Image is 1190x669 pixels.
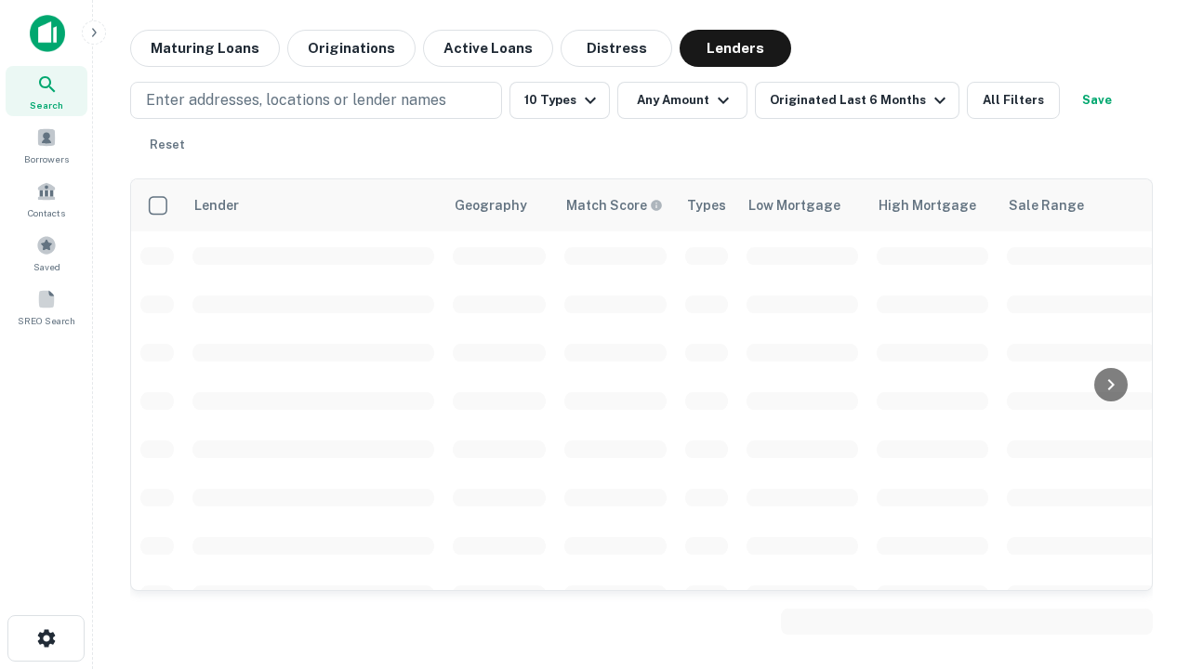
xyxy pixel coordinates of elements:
a: Contacts [6,174,87,224]
th: Lender [183,179,443,231]
button: Reset [138,126,197,164]
th: Geography [443,179,555,231]
span: Search [30,98,63,112]
p: Enter addresses, locations or lender names [146,89,446,111]
th: Capitalize uses an advanced AI algorithm to match your search with the best lender. The match sco... [555,179,676,231]
a: Borrowers [6,120,87,170]
span: Contacts [28,205,65,220]
th: Low Mortgage [737,179,867,231]
button: 10 Types [509,82,610,119]
div: Low Mortgage [748,194,840,216]
button: Originated Last 6 Months [755,82,959,119]
button: Active Loans [423,30,553,67]
button: All Filters [967,82,1060,119]
div: Sale Range [1009,194,1084,216]
h6: Match Score [566,195,659,216]
th: High Mortgage [867,179,998,231]
div: Lender [194,194,239,216]
a: Search [6,66,87,116]
button: Enter addresses, locations or lender names [130,82,502,119]
span: SREO Search [18,313,75,328]
iframe: Chat Widget [1097,461,1190,550]
th: Types [676,179,737,231]
div: Types [687,194,726,216]
button: Originations [287,30,416,67]
div: Originated Last 6 Months [770,89,951,111]
button: Distress [561,30,672,67]
div: High Mortgage [879,194,976,216]
button: Lenders [680,30,791,67]
div: Geography [455,194,527,216]
button: Any Amount [617,82,747,119]
span: Borrowers [24,151,69,166]
div: Capitalize uses an advanced AI algorithm to match your search with the best lender. The match sco... [566,195,663,216]
img: capitalize-icon.png [30,15,65,52]
button: Maturing Loans [130,30,280,67]
button: Save your search to get updates of matches that match your search criteria. [1067,82,1127,119]
a: Saved [6,228,87,278]
th: Sale Range [998,179,1165,231]
span: Saved [33,259,60,274]
a: SREO Search [6,282,87,332]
